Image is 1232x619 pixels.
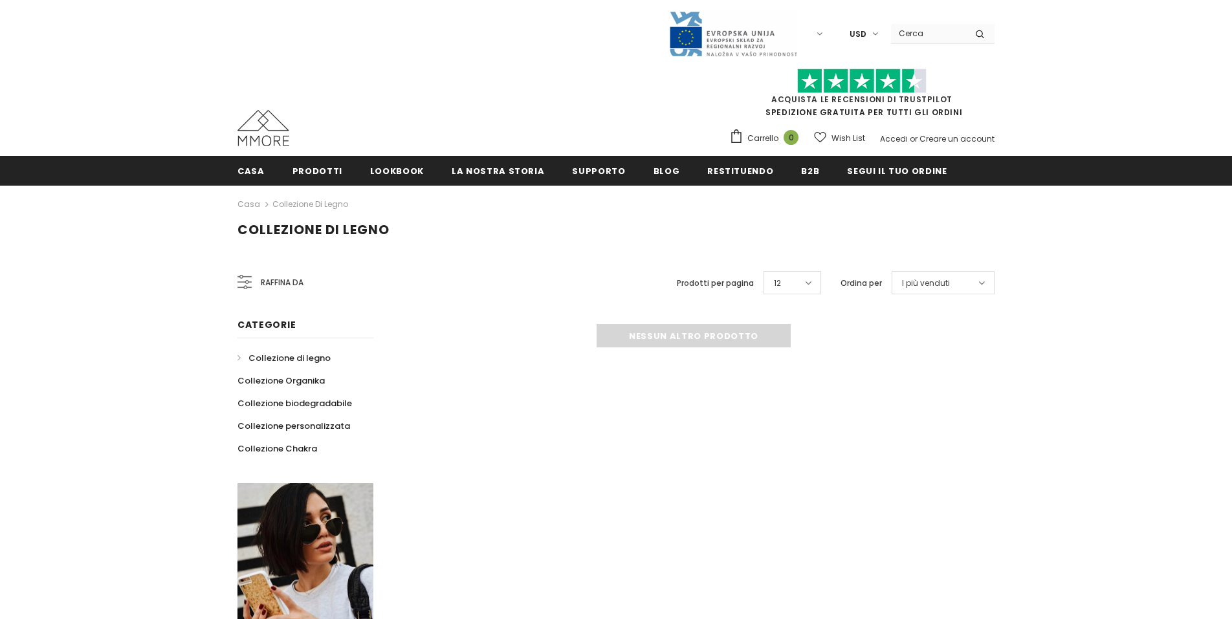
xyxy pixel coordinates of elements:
a: supporto [572,156,625,185]
span: I più venduti [902,277,950,290]
span: Collezione biodegradabile [237,397,352,409]
img: Fidati di Pilot Stars [797,69,927,94]
span: Categorie [237,318,296,331]
a: Wish List [814,127,865,149]
a: La nostra storia [452,156,544,185]
a: Collezione di legno [272,199,348,210]
span: Restituendo [707,165,773,177]
span: 12 [774,277,781,290]
span: 0 [784,130,798,145]
a: Restituendo [707,156,773,185]
label: Ordina per [841,277,882,290]
span: or [910,133,918,144]
span: SPEDIZIONE GRATUITA PER TUTTI GLI ORDINI [729,74,995,118]
a: B2B [801,156,819,185]
span: B2B [801,165,819,177]
span: Collezione Chakra [237,442,317,455]
img: Casi MMORE [237,110,289,146]
a: Collezione di legno [237,347,331,369]
span: Lookbook [370,165,424,177]
a: Collezione Chakra [237,437,317,460]
span: Prodotti [292,165,342,177]
span: Raffina da [261,276,303,290]
a: Creare un account [919,133,995,144]
span: Collezione di legno [237,221,390,239]
span: Blog [654,165,680,177]
a: Javni Razpis [668,28,798,39]
span: Segui il tuo ordine [847,165,947,177]
a: Prodotti [292,156,342,185]
a: Collezione Organika [237,369,325,392]
label: Prodotti per pagina [677,277,754,290]
span: Collezione di legno [248,352,331,364]
span: La nostra storia [452,165,544,177]
span: Collezione Organika [237,375,325,387]
a: Casa [237,156,265,185]
span: Carrello [747,132,778,145]
span: supporto [572,165,625,177]
a: Lookbook [370,156,424,185]
img: Javni Razpis [668,10,798,58]
a: Carrello 0 [729,129,805,148]
span: Collezione personalizzata [237,420,350,432]
a: Casa [237,197,260,212]
a: Accedi [880,133,908,144]
input: Search Site [891,24,965,43]
span: Wish List [831,132,865,145]
a: Acquista le recensioni di TrustPilot [771,94,952,105]
a: Segui il tuo ordine [847,156,947,185]
span: Casa [237,165,265,177]
span: USD [850,28,866,41]
a: Collezione personalizzata [237,415,350,437]
a: Blog [654,156,680,185]
a: Collezione biodegradabile [237,392,352,415]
